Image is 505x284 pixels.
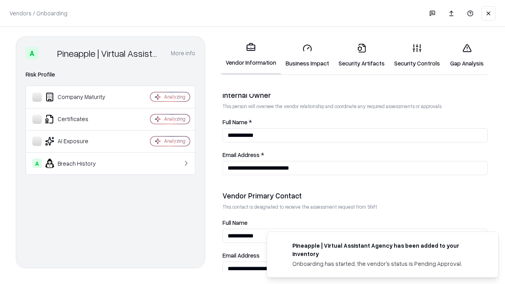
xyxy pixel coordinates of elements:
div: Onboarding has started, the vendor's status is Pending Approval. [292,260,479,268]
p: Vendors / Onboarding [9,9,67,17]
label: Full Name * [223,119,488,125]
div: Risk Profile [26,70,195,79]
a: Vendor Information [221,36,281,75]
img: Pineapple | Virtual Assistant Agency [41,47,54,60]
p: This contact is designated to receive the assessment request from Shift [223,204,488,210]
button: More info [171,46,195,60]
div: Internal Owner [223,90,488,100]
div: Pineapple | Virtual Assistant Agency [57,47,161,60]
a: Business Impact [281,37,334,74]
div: Analyzing [164,93,185,100]
div: A [26,47,38,60]
div: Analyzing [164,116,185,122]
div: Pineapple | Virtual Assistant Agency has been added to your inventory [292,241,479,258]
label: Full Name [223,220,488,226]
a: Gap Analysis [445,37,489,74]
a: Security Controls [389,37,445,74]
div: Analyzing [164,138,185,144]
label: Email Address [223,252,488,258]
div: Breach History [32,159,127,168]
div: Company Maturity [32,92,127,102]
div: AI Exposure [32,136,127,146]
label: Email Address * [223,152,488,158]
a: Security Artifacts [334,37,389,74]
p: This person will oversee the vendor relationship and coordinate any required assessments or appro... [223,103,488,110]
div: Certificates [32,114,127,124]
div: A [32,159,42,168]
div: Vendor Primary Contact [223,191,488,200]
img: trypineapple.com [277,241,286,251]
